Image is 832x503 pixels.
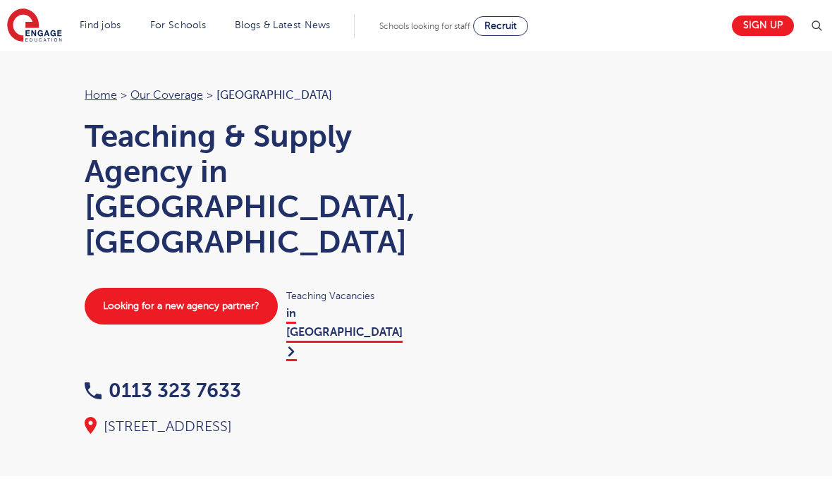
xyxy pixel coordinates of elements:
a: 0113 323 7633 [85,380,241,401]
a: For Schools [150,20,206,30]
a: Home [85,89,117,102]
nav: breadcrumb [85,86,402,104]
a: Find jobs [80,20,121,30]
span: Recruit [484,20,517,31]
img: Engage Education [7,8,62,44]
a: Sign up [732,16,794,36]
div: [STREET_ADDRESS] [85,417,402,437]
a: Blogs & Latest News [235,20,331,30]
h1: Teaching & Supply Agency in [GEOGRAPHIC_DATA], [GEOGRAPHIC_DATA] [85,119,402,260]
span: Schools looking for staff [379,21,470,31]
span: [GEOGRAPHIC_DATA] [216,89,332,102]
span: Teaching Vacancies [286,288,402,304]
a: Recruit [473,16,528,36]
span: > [207,89,213,102]
span: > [121,89,127,102]
a: in [GEOGRAPHIC_DATA] [286,307,403,361]
a: Our coverage [130,89,203,102]
a: Looking for a new agency partner? [85,288,278,325]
